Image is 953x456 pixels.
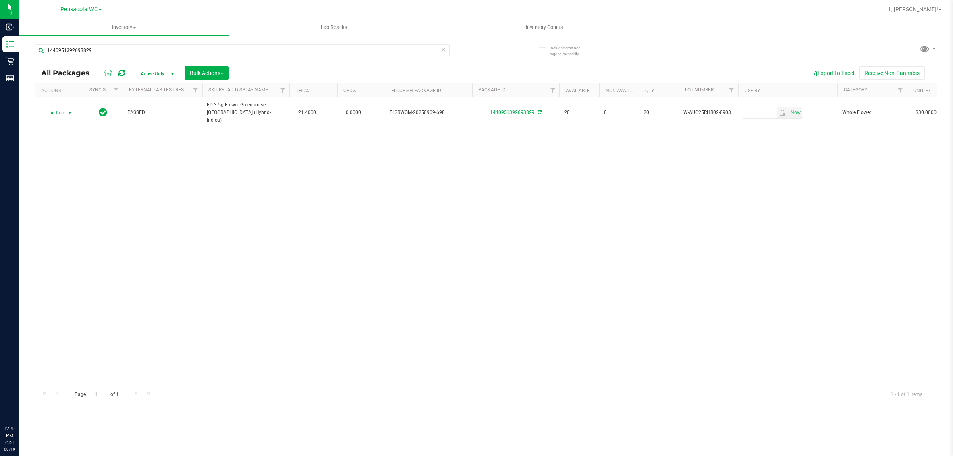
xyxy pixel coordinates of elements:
[566,88,590,93] a: Available
[296,88,309,93] a: THC%
[478,87,505,93] a: Package ID
[4,425,15,446] p: 12:45 PM CDT
[190,70,224,76] span: Bulk Actions
[564,109,594,116] span: 20
[842,109,902,116] span: Whole Flower
[19,24,229,31] span: Inventory
[99,107,107,118] span: In Sync
[912,107,943,118] span: $30.00000
[789,107,802,118] span: Set Current date
[110,83,123,97] a: Filter
[913,88,938,93] a: Unit Price
[19,19,229,36] a: Inventory
[645,88,654,93] a: Qty
[806,66,859,80] button: Export to Excel
[745,88,760,93] a: Use By
[185,66,229,80] button: Bulk Actions
[604,109,634,116] span: 0
[685,87,714,93] a: Lot Number
[789,107,802,118] span: select
[35,44,450,56] input: Search Package ID, Item Name, SKU, Lot or Part Number...
[127,109,197,116] span: PASSED
[343,88,356,93] a: CBD%
[844,87,867,93] a: Category
[189,83,202,97] a: Filter
[294,107,320,118] span: 21.4000
[276,83,289,97] a: Filter
[229,19,439,36] a: Lab Results
[439,19,649,36] a: Inventory Counts
[894,83,907,97] a: Filter
[859,66,925,80] button: Receive Non-Cannabis
[207,101,285,124] span: FD 3.5g Flower Greenhouse [GEOGRAPHIC_DATA] (Hybrid-Indica)
[550,45,589,57] span: Include items not tagged for facility
[129,87,191,93] a: External Lab Test Result
[41,69,97,77] span: All Packages
[60,6,98,13] span: Pensacola WC
[683,109,733,116] span: W-AUG25RHB02-0903
[6,57,14,65] inline-svg: Retail
[41,88,80,93] div: Actions
[208,87,268,93] a: Sku Retail Display Name
[43,107,65,118] span: Action
[725,83,738,97] a: Filter
[65,107,75,118] span: select
[391,88,441,93] a: Flourish Package ID
[89,87,120,93] a: Sync Status
[886,6,938,12] span: Hi, [PERSON_NAME]!
[490,110,534,115] a: 1440951392693829
[6,74,14,82] inline-svg: Reports
[644,109,674,116] span: 20
[6,40,14,48] inline-svg: Inventory
[390,109,467,116] span: FLSRWGM-20250909-698
[546,83,559,97] a: Filter
[8,392,32,416] iframe: Resource center
[310,24,358,31] span: Lab Results
[777,107,789,118] span: select
[884,388,929,400] span: 1 - 1 of 1 items
[536,110,542,115] span: Sync from Compliance System
[440,44,446,55] span: Clear
[68,388,125,400] span: Page of 1
[606,88,641,93] a: Non-Available
[6,23,14,31] inline-svg: Inbound
[342,107,365,118] span: 0.0000
[515,24,574,31] span: Inventory Counts
[91,388,105,400] input: 1
[4,446,15,452] p: 09/19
